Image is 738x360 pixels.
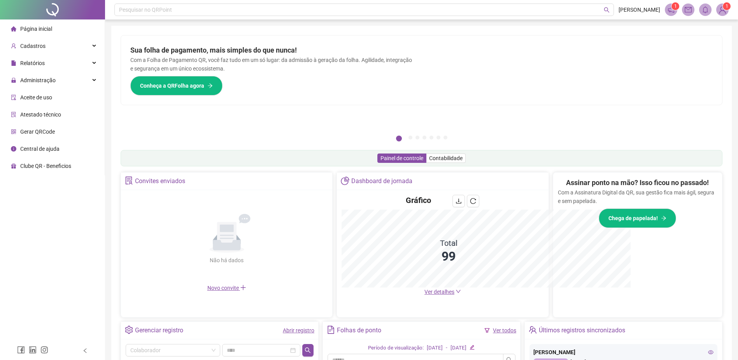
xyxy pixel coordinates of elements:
[456,289,461,294] span: down
[11,95,16,100] span: audit
[368,344,424,352] div: Período de visualização:
[135,324,183,337] div: Gerenciar registro
[20,26,52,32] span: Página inicial
[125,326,133,334] span: setting
[140,81,204,90] span: Conheça a QRFolha agora
[283,327,314,334] a: Abrir registro
[723,2,731,10] sup: Atualize o seu contato no menu Meus Dados
[11,163,16,169] span: gift
[604,7,610,13] span: search
[470,198,476,204] span: reload
[446,344,447,352] div: -
[674,4,677,9] span: 1
[207,83,213,88] span: arrow-right
[408,136,412,139] button: 2
[240,284,246,291] span: plus
[493,327,516,334] a: Ver todos
[125,176,133,185] span: solution
[135,175,185,188] div: Convites enviados
[451,344,466,352] div: [DATE]
[11,129,16,134] span: qrcode
[130,56,412,73] p: Com a Folha de Pagamento QR, você faz tudo em um só lugar: da admissão à geração da folha. Agilid...
[619,5,660,14] span: [PERSON_NAME]
[20,163,71,169] span: Clube QR - Beneficios
[207,285,246,291] span: Novo convite
[82,348,88,353] span: left
[406,195,431,206] h4: Gráfico
[20,60,45,66] span: Relatórios
[380,155,423,161] span: Painel de controle
[20,146,60,152] span: Central de ajuda
[539,324,625,337] div: Últimos registros sincronizados
[327,326,335,334] span: file-text
[726,4,728,9] span: 1
[20,43,46,49] span: Cadastros
[484,328,490,333] span: filter
[11,60,16,66] span: file
[29,346,37,354] span: linkedin
[130,76,223,95] button: Conheça a QRFolha agora
[351,175,412,188] div: Dashboard de jornada
[708,349,713,355] span: eye
[337,324,381,337] div: Folhas de ponto
[685,6,692,13] span: mail
[11,26,16,32] span: home
[533,348,713,356] div: [PERSON_NAME]
[305,347,311,353] span: search
[422,136,426,139] button: 4
[456,198,462,204] span: download
[20,111,61,118] span: Atestado técnico
[11,78,16,83] span: lock
[20,94,52,101] span: Aceite de uso
[436,136,440,139] button: 6
[20,129,55,135] span: Gerar QRCode
[429,155,463,161] span: Contabilidade
[130,45,412,56] h2: Sua folha de pagamento, mais simples do que nunca!
[424,289,461,295] a: Ver detalhes down
[40,346,48,354] span: instagram
[717,4,728,16] img: 75474
[191,256,263,265] div: Não há dados
[20,77,56,83] span: Administração
[11,112,16,117] span: solution
[599,208,676,228] button: Chega de papelada!
[11,43,16,49] span: user-add
[566,177,709,188] h2: Assinar ponto na mão? Isso ficou no passado!
[702,6,709,13] span: bell
[529,326,537,334] span: team
[608,214,658,222] span: Chega de papelada!
[668,6,675,13] span: notification
[427,344,443,352] div: [DATE]
[661,215,666,221] span: arrow-right
[341,176,349,185] span: pie-chart
[424,289,454,295] span: Ver detalhes
[470,345,475,350] span: edit
[11,146,16,152] span: info-circle
[671,2,679,10] sup: 1
[558,188,717,205] p: Com a Assinatura Digital da QR, sua gestão fica mais ágil, segura e sem papelada.
[444,136,447,139] button: 7
[415,136,419,139] button: 3
[17,346,25,354] span: facebook
[396,136,402,141] button: 1
[429,136,433,139] button: 5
